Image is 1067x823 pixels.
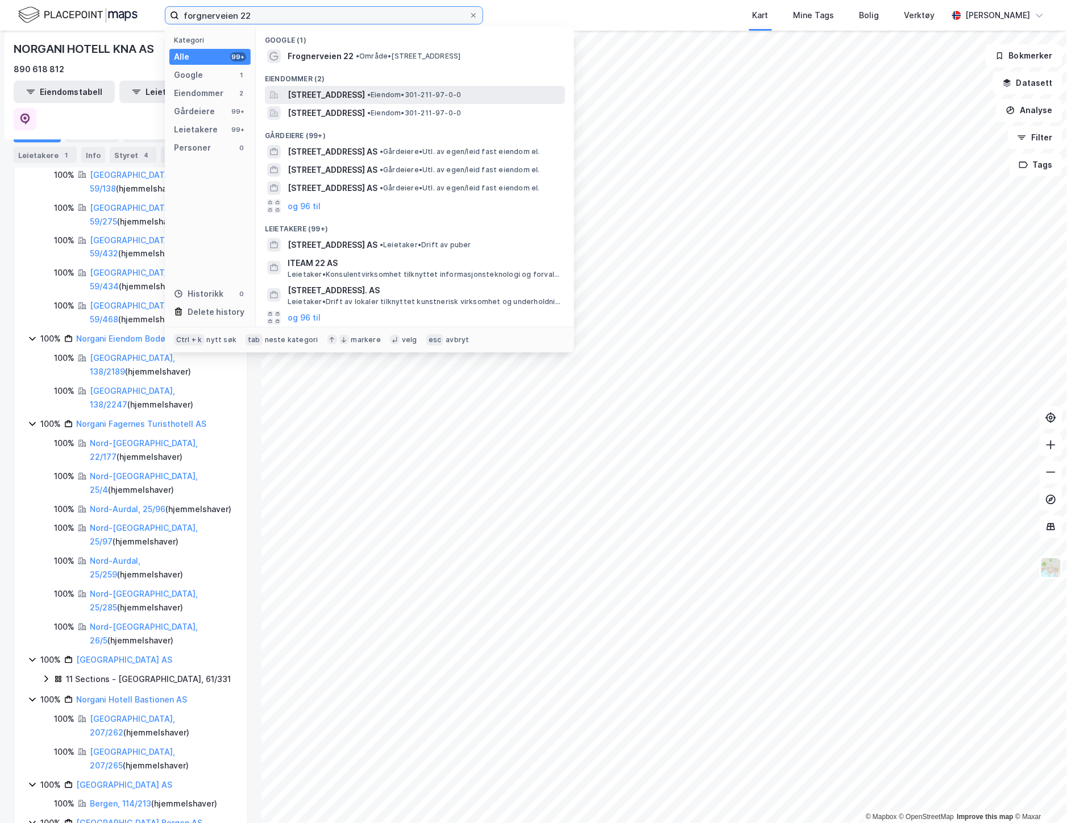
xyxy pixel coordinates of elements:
[90,385,234,412] div: ( hjemmelshaver )
[90,170,175,193] a: [GEOGRAPHIC_DATA], 59/138
[66,673,231,687] div: 11 Sections - [GEOGRAPHIC_DATA], 61/331
[54,385,74,398] div: 100%
[54,267,74,280] div: 100%
[860,9,879,22] div: Bolig
[380,184,383,192] span: •
[40,693,61,707] div: 100%
[90,386,175,410] a: [GEOGRAPHIC_DATA], 138/2247
[288,49,354,63] span: Frognerveien 22
[179,7,469,24] input: Søk på adresse, matrikkel, gårdeiere, leietakere eller personer
[288,106,365,120] span: [STREET_ADDRESS]
[90,713,234,740] div: ( hjemmelshaver )
[90,437,234,464] div: ( hjemmelshaver )
[237,89,246,98] div: 2
[288,88,365,102] span: [STREET_ADDRESS]
[61,149,72,160] div: 1
[81,147,105,163] div: Info
[40,654,61,667] div: 100%
[90,799,151,809] a: Bergen, 114/213
[256,215,574,236] div: Leietakere (99+)
[14,40,156,58] div: NORGANI HOTELL KNA AS
[356,52,359,60] span: •
[90,267,234,294] div: ( hjemmelshaver )
[90,797,217,811] div: ( hjemmelshaver )
[367,109,462,118] span: Eiendom • 301-211-97-0-0
[288,181,377,195] span: [STREET_ADDRESS] AS
[90,352,234,379] div: ( hjemmelshaver )
[54,503,74,517] div: 100%
[237,143,246,152] div: 0
[174,123,218,136] div: Leietakere
[54,300,74,313] div: 100%
[90,556,140,580] a: Nord-Aurdal, 25/259
[90,301,175,325] a: [GEOGRAPHIC_DATA], 59/468
[207,335,237,344] div: nytt søk
[76,334,178,344] a: Norgani Eiendom Bodø AS
[90,503,231,517] div: ( hjemmelshaver )
[1010,768,1067,823] iframe: Chat Widget
[230,107,246,116] div: 99+
[380,147,383,156] span: •
[380,184,540,193] span: Gårdeiere • Utl. av egen/leid fast eiendom el.
[54,621,74,634] div: 100%
[753,9,769,22] div: Kart
[402,335,417,344] div: velg
[119,81,221,103] button: Leietakertabell
[904,9,935,22] div: Verktøy
[54,522,74,535] div: 100%
[288,270,563,279] span: Leietaker • Konsulentvirksomhet tilknyttet informasjonsteknologi og forvaltning og drift av IT-sy...
[90,203,175,226] a: [GEOGRAPHIC_DATA], 59/275
[246,334,263,346] div: tab
[14,147,77,163] div: Leietakere
[367,90,462,99] span: Eiendom • 301-211-97-0-0
[1008,126,1062,149] button: Filter
[288,256,561,270] span: ITEAM 22 AS
[54,588,74,601] div: 100%
[957,813,1014,821] a: Improve this map
[76,419,206,429] a: Norgani Fagernes Turisthotell AS
[380,165,540,174] span: Gårdeiere • Utl. av egen/leid fast eiendom el.
[54,234,74,248] div: 100%
[174,36,251,44] div: Kategori
[90,588,234,615] div: ( hjemmelshaver )
[256,122,574,143] div: Gårdeiere (99+)
[18,5,138,25] img: logo.f888ab2527a4732fd821a326f86c7f29.svg
[90,236,175,259] a: [GEOGRAPHIC_DATA], 59/432
[54,470,74,484] div: 100%
[993,72,1062,94] button: Datasett
[230,125,246,134] div: 99+
[1010,768,1067,823] div: Kontrollprogram for chat
[288,199,321,213] button: og 96 til
[90,470,234,497] div: ( hjemmelshaver )
[76,695,187,705] a: Norgani Hotell Bastionen AS
[174,287,223,301] div: Historikk
[90,354,175,377] a: [GEOGRAPHIC_DATA], 138/2189
[367,109,371,117] span: •
[110,147,156,163] div: Styret
[237,70,246,80] div: 1
[54,797,74,811] div: 100%
[90,714,175,738] a: [GEOGRAPHIC_DATA], 207/262
[161,147,239,163] div: Transaksjoner
[174,50,189,64] div: Alle
[14,81,115,103] button: Eiendomstabell
[40,779,61,792] div: 100%
[90,168,234,196] div: ( hjemmelshaver )
[351,335,381,344] div: markere
[446,335,469,344] div: avbryt
[986,44,1062,67] button: Bokmerker
[380,165,383,174] span: •
[90,523,198,547] a: Nord-[GEOGRAPHIC_DATA], 25/97
[90,589,198,613] a: Nord-[GEOGRAPHIC_DATA], 25/285
[174,86,223,100] div: Eiendommer
[54,746,74,759] div: 100%
[997,99,1062,122] button: Analyse
[90,505,165,514] a: Nord-Aurdal, 25/96
[90,747,175,771] a: [GEOGRAPHIC_DATA], 207/265
[90,268,175,292] a: [GEOGRAPHIC_DATA], 59/434
[54,713,74,726] div: 100%
[256,27,574,47] div: Google (1)
[866,813,897,821] a: Mapbox
[256,65,574,86] div: Eiendommer (2)
[237,289,246,298] div: 0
